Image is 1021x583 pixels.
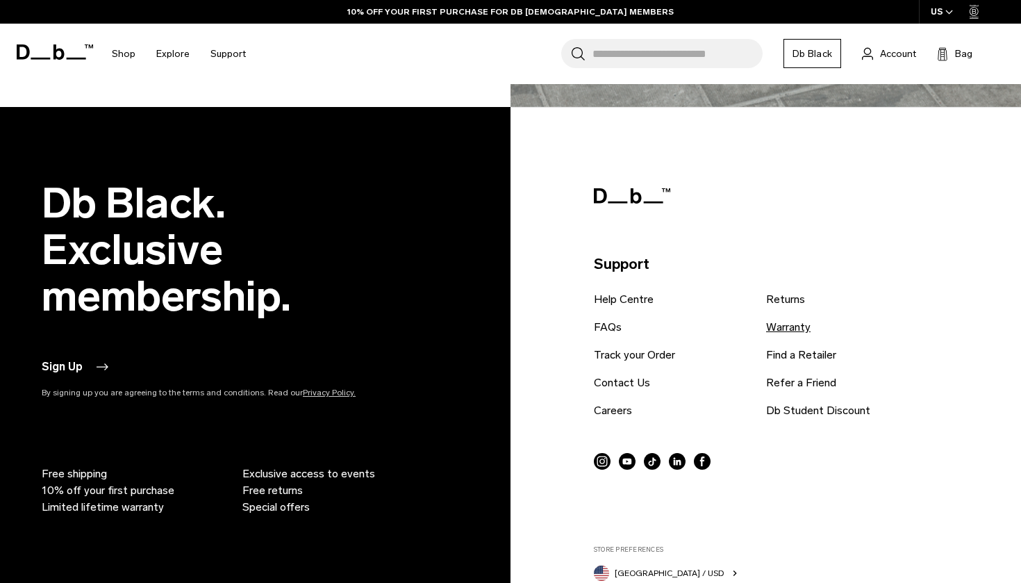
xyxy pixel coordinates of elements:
[101,24,256,84] nav: Main Navigation
[42,466,107,482] span: Free shipping
[156,29,190,79] a: Explore
[766,347,836,363] a: Find a Retailer
[210,29,246,79] a: Support
[42,386,417,399] p: By signing up you are agreeing to the terms and conditions. Read our
[766,291,805,308] a: Returns
[594,291,654,308] a: Help Centre
[42,482,174,499] span: 10% off your first purchase
[42,180,417,320] h2: Db Black. Exclusive membership.
[594,319,622,336] a: FAQs
[42,359,110,375] button: Sign Up
[783,39,841,68] a: Db Black
[594,545,985,555] label: Store Preferences
[615,567,724,580] span: [GEOGRAPHIC_DATA] / USD
[303,388,356,397] a: Privacy Policy.
[112,29,135,79] a: Shop
[594,375,650,391] a: Contact Us
[862,45,916,62] a: Account
[594,253,985,275] p: Support
[937,45,972,62] button: Bag
[347,6,674,18] a: 10% OFF YOUR FIRST PURCHASE FOR DB [DEMOGRAPHIC_DATA] MEMBERS
[594,402,632,419] a: Careers
[594,566,609,581] img: United States
[242,499,310,516] span: Special offers
[242,466,375,482] span: Exclusive access to events
[42,499,164,516] span: Limited lifetime warranty
[880,47,916,61] span: Account
[594,563,740,581] button: United States [GEOGRAPHIC_DATA] / USD
[955,47,972,61] span: Bag
[242,482,303,499] span: Free returns
[766,375,836,391] a: Refer a Friend
[766,402,870,419] a: Db Student Discount
[594,347,675,363] a: Track your Order
[766,319,811,336] a: Warranty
